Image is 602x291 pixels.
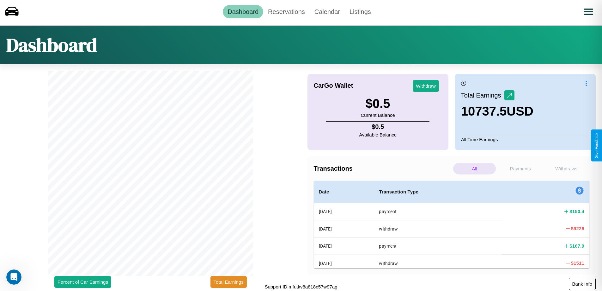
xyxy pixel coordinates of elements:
[569,208,584,215] h4: $ 150.4
[499,163,542,174] p: Payments
[263,5,310,18] a: Reservations
[594,133,599,158] div: Give Feedback
[210,276,247,288] button: Total Earnings
[569,243,584,249] h4: $ 167.9
[571,225,584,232] h4: $ 9226
[374,237,502,255] th: payment
[345,5,376,18] a: Listings
[379,188,497,196] h4: Transaction Type
[359,123,397,130] h4: $ 0.5
[453,163,496,174] p: All
[223,5,263,18] a: Dashboard
[314,82,353,89] h4: CarGo Wallet
[461,135,589,144] p: All Time Earnings
[374,220,502,237] th: withdraw
[319,188,369,196] h4: Date
[314,165,452,172] h4: Transactions
[361,111,395,119] p: Current Balance
[461,104,533,118] h3: 10737.5 USD
[571,260,584,266] h4: $ 1511
[310,5,345,18] a: Calendar
[580,3,597,21] button: Open menu
[6,32,97,58] h1: Dashboard
[6,269,21,285] iframe: Intercom live chat
[461,90,504,101] p: Total Earnings
[359,130,397,139] p: Available Balance
[374,255,502,272] th: withdraw
[314,255,374,272] th: [DATE]
[361,97,395,111] h3: $ 0.5
[314,203,374,220] th: [DATE]
[314,237,374,255] th: [DATE]
[545,163,588,174] p: Withdraws
[413,80,439,92] button: Withdraw
[569,278,596,290] button: Bank Info
[54,276,111,288] button: Percent of Car Earnings
[374,203,502,220] th: payment
[314,220,374,237] th: [DATE]
[265,282,337,291] p: Support ID: mfutkv8a818c57w97ag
